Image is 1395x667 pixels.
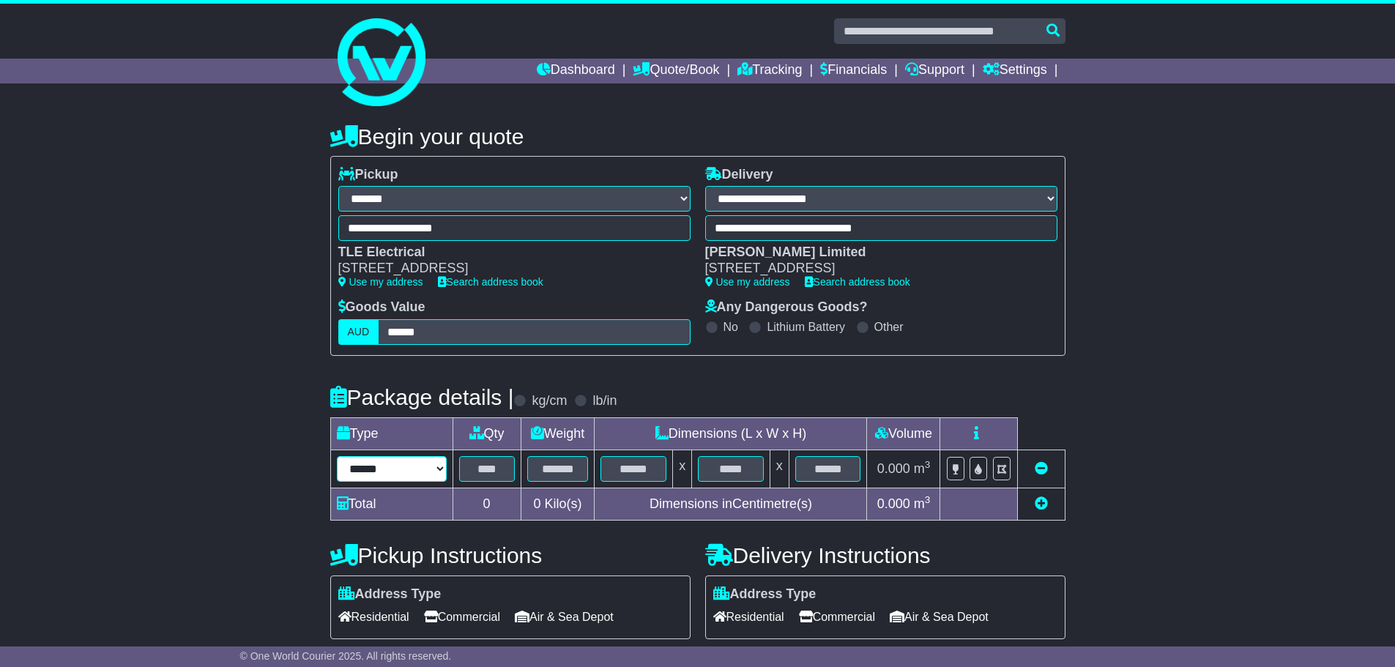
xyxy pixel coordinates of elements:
a: Use my address [705,276,790,288]
label: AUD [338,319,379,345]
td: Dimensions in Centimetre(s) [595,488,867,520]
span: m [914,496,931,511]
td: Kilo(s) [521,488,595,520]
label: Pickup [338,167,398,183]
a: Search address book [805,276,910,288]
label: Goods Value [338,299,425,316]
a: Tracking [737,59,802,83]
a: Dashboard [537,59,615,83]
h4: Begin your quote [330,124,1065,149]
label: Lithium Battery [767,320,845,334]
label: No [723,320,738,334]
span: © One World Courier 2025. All rights reserved. [240,650,452,662]
td: x [673,450,692,488]
td: Volume [867,417,940,450]
a: Search address book [438,276,543,288]
h4: Pickup Instructions [330,543,691,567]
a: Support [905,59,964,83]
div: [PERSON_NAME] Limited [705,245,1043,261]
label: lb/in [592,393,617,409]
label: Address Type [338,586,442,603]
span: 0.000 [877,461,910,476]
span: Air & Sea Depot [890,605,989,628]
a: Financials [820,59,887,83]
h4: Delivery Instructions [705,543,1065,567]
sup: 3 [925,459,931,470]
td: Weight [521,417,595,450]
td: Type [330,417,453,450]
label: Address Type [713,586,816,603]
div: TLE Electrical [338,245,676,261]
a: Remove this item [1035,461,1048,476]
a: Settings [983,59,1047,83]
span: Air & Sea Depot [515,605,614,628]
a: Quote/Book [633,59,719,83]
span: m [914,461,931,476]
td: x [770,450,789,488]
span: Residential [713,605,784,628]
label: kg/cm [532,393,567,409]
span: Residential [338,605,409,628]
a: Use my address [338,276,423,288]
td: Total [330,488,453,520]
td: 0 [453,488,521,520]
td: Qty [453,417,521,450]
label: Any Dangerous Goods? [705,299,868,316]
div: [STREET_ADDRESS] [705,261,1043,277]
sup: 3 [925,494,931,505]
span: 0 [533,496,540,511]
span: 0.000 [877,496,910,511]
td: Dimensions (L x W x H) [595,417,867,450]
span: Commercial [799,605,875,628]
a: Add new item [1035,496,1048,511]
h4: Package details | [330,385,514,409]
span: Commercial [424,605,500,628]
label: Other [874,320,904,334]
label: Delivery [705,167,773,183]
div: [STREET_ADDRESS] [338,261,676,277]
